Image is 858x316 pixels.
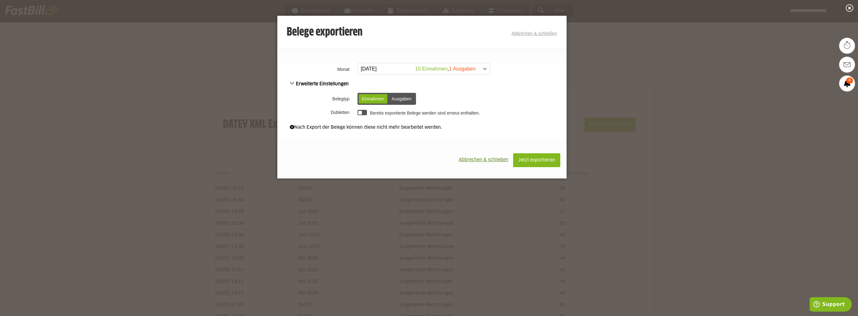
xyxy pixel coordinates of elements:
[287,26,363,39] h3: Belege exportieren
[846,77,853,84] span: 4
[512,31,557,36] a: Abbrechen & schließen
[389,94,415,104] div: Ausgaben
[359,94,387,104] div: Einnahmen
[370,110,480,116] label: Bereits exportierte Belege werden sind erneut enthalten.
[513,153,560,167] button: Jetzt exportieren
[290,82,349,86] span: Erweiterte Einstellungen
[290,124,554,131] div: Nach Export der Belege können diese nicht mehr bearbeitet werden.
[839,76,855,91] a: 4
[454,153,513,166] button: Abbrechen & schließen
[459,158,508,162] span: Abbrechen & schließen
[518,158,555,162] span: Jetzt exportieren
[277,61,356,77] th: Monat
[277,107,356,118] th: Dubletten
[810,297,852,313] iframe: Öffnet ein Widget, in dem Sie weitere Informationen finden
[277,91,356,107] th: Belegtyp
